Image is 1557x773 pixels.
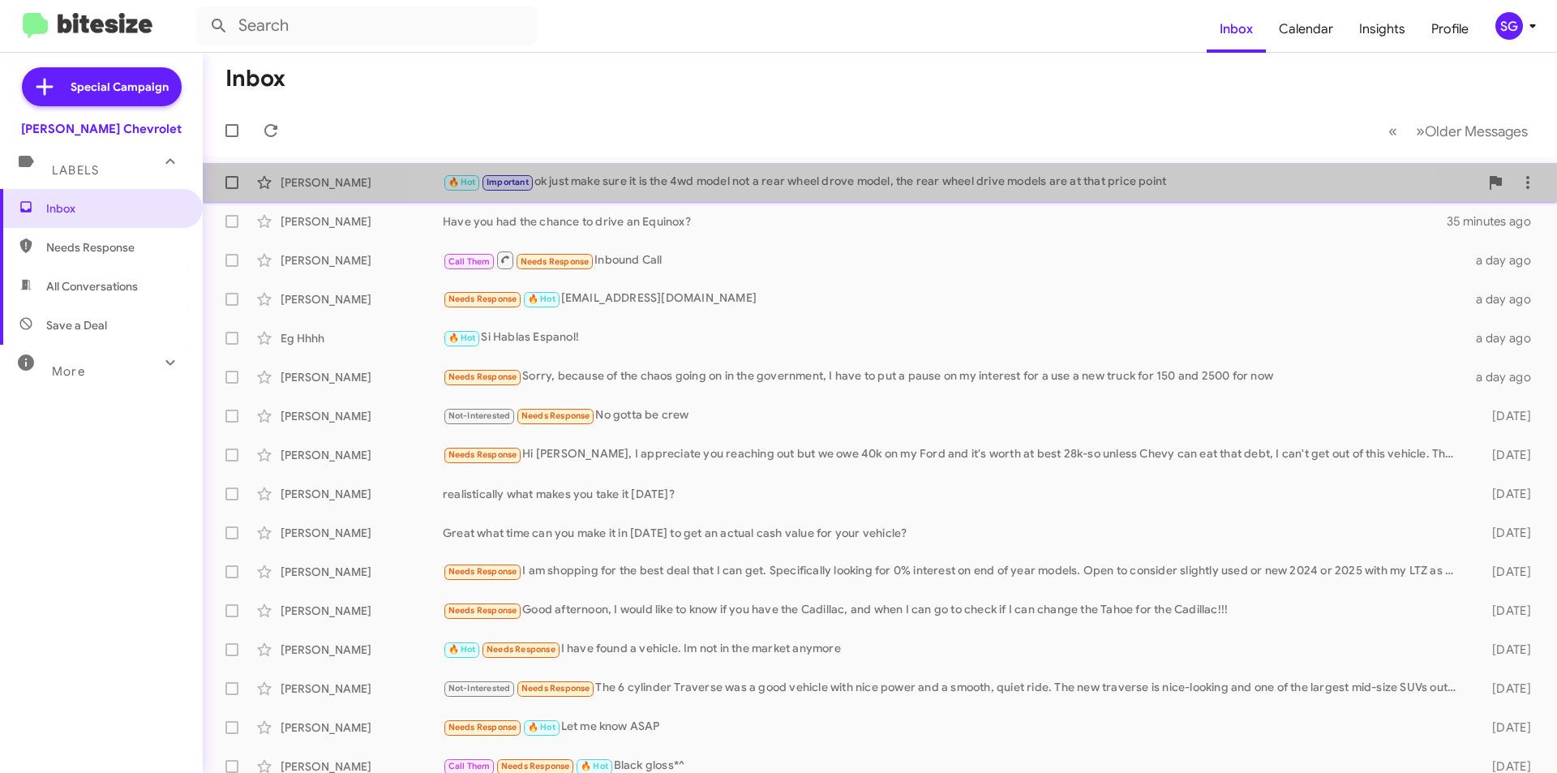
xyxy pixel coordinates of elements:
[443,562,1466,581] div: I am shopping for the best deal that I can get. Specifically looking for 0% interest on end of ye...
[521,256,590,267] span: Needs Response
[281,603,443,619] div: [PERSON_NAME]
[281,719,443,736] div: [PERSON_NAME]
[443,406,1466,425] div: No gotta be crew
[281,174,443,191] div: [PERSON_NAME]
[1346,6,1418,53] a: Insights
[443,640,1466,659] div: I have found a vehicle. Im not in the market anymore
[1379,114,1407,148] button: Previous
[443,486,1466,502] div: realistically what makes you take it [DATE]?
[281,564,443,580] div: [PERSON_NAME]
[52,163,99,178] span: Labels
[448,371,517,382] span: Needs Response
[1466,719,1544,736] div: [DATE]
[443,679,1466,698] div: The 6 cylinder Traverse was a good vehicle with nice power and a smooth, quiet ride. The new trav...
[448,566,517,577] span: Needs Response
[448,449,517,460] span: Needs Response
[487,177,529,187] span: Important
[443,367,1466,386] div: Sorry, because of the chaos going on in the government, I have to put a pause on my interest for ...
[443,213,1447,230] div: Have you had the chance to drive an Equinox?
[1425,122,1528,140] span: Older Messages
[528,722,555,732] span: 🔥 Hot
[1207,6,1266,53] a: Inbox
[443,250,1466,270] div: Inbound Call
[528,294,555,304] span: 🔥 Hot
[501,761,570,771] span: Needs Response
[196,6,537,45] input: Search
[281,330,443,346] div: Eg Hhhh
[281,681,443,697] div: [PERSON_NAME]
[225,66,285,92] h1: Inbox
[281,369,443,385] div: [PERSON_NAME]
[46,278,138,294] span: All Conversations
[443,718,1466,736] div: Let me know ASAP
[448,644,476,655] span: 🔥 Hot
[46,317,107,333] span: Save a Deal
[1466,564,1544,580] div: [DATE]
[521,683,590,694] span: Needs Response
[1482,12,1539,40] button: SG
[448,294,517,304] span: Needs Response
[1466,603,1544,619] div: [DATE]
[281,486,443,502] div: [PERSON_NAME]
[46,200,184,217] span: Inbox
[52,364,85,379] span: More
[22,67,182,106] a: Special Campaign
[1466,525,1544,541] div: [DATE]
[1466,681,1544,697] div: [DATE]
[521,410,590,421] span: Needs Response
[1388,121,1397,141] span: «
[1379,114,1538,148] nav: Page navigation example
[281,447,443,463] div: [PERSON_NAME]
[443,445,1466,464] div: Hi [PERSON_NAME], I appreciate you reaching out but we owe 40k on my Ford and it's worth at best ...
[1466,486,1544,502] div: [DATE]
[1447,213,1544,230] div: 35 minutes ago
[448,761,491,771] span: Call Them
[1266,6,1346,53] a: Calendar
[448,177,476,187] span: 🔥 Hot
[443,290,1466,308] div: [EMAIL_ADDRESS][DOMAIN_NAME]
[281,642,443,658] div: [PERSON_NAME]
[448,722,517,732] span: Needs Response
[443,329,1466,347] div: Si Hablas Espanol!
[443,525,1466,541] div: Great what time can you make it in [DATE] to get an actual cash value for your vehicle?
[1466,447,1544,463] div: [DATE]
[487,644,555,655] span: Needs Response
[448,605,517,616] span: Needs Response
[443,601,1466,620] div: Good afternoon, I would like to know if you have the Cadillac, and when I can go to check if I ca...
[448,256,491,267] span: Call Them
[281,525,443,541] div: [PERSON_NAME]
[1466,642,1544,658] div: [DATE]
[281,213,443,230] div: [PERSON_NAME]
[1466,408,1544,424] div: [DATE]
[1466,369,1544,385] div: a day ago
[281,291,443,307] div: [PERSON_NAME]
[1406,114,1538,148] button: Next
[281,252,443,268] div: [PERSON_NAME]
[71,79,169,95] span: Special Campaign
[581,761,608,771] span: 🔥 Hot
[448,410,511,421] span: Not-Interested
[1466,291,1544,307] div: a day ago
[1495,12,1523,40] div: SG
[448,333,476,343] span: 🔥 Hot
[1466,252,1544,268] div: a day ago
[448,683,511,694] span: Not-Interested
[1416,121,1425,141] span: »
[46,239,184,256] span: Needs Response
[1466,330,1544,346] div: a day ago
[1418,6,1482,53] a: Profile
[21,121,182,137] div: [PERSON_NAME] Chevrolet
[443,173,1479,191] div: ok just make sure it is the 4wd model not a rear wheel drove model, the rear wheel drive models a...
[281,408,443,424] div: [PERSON_NAME]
